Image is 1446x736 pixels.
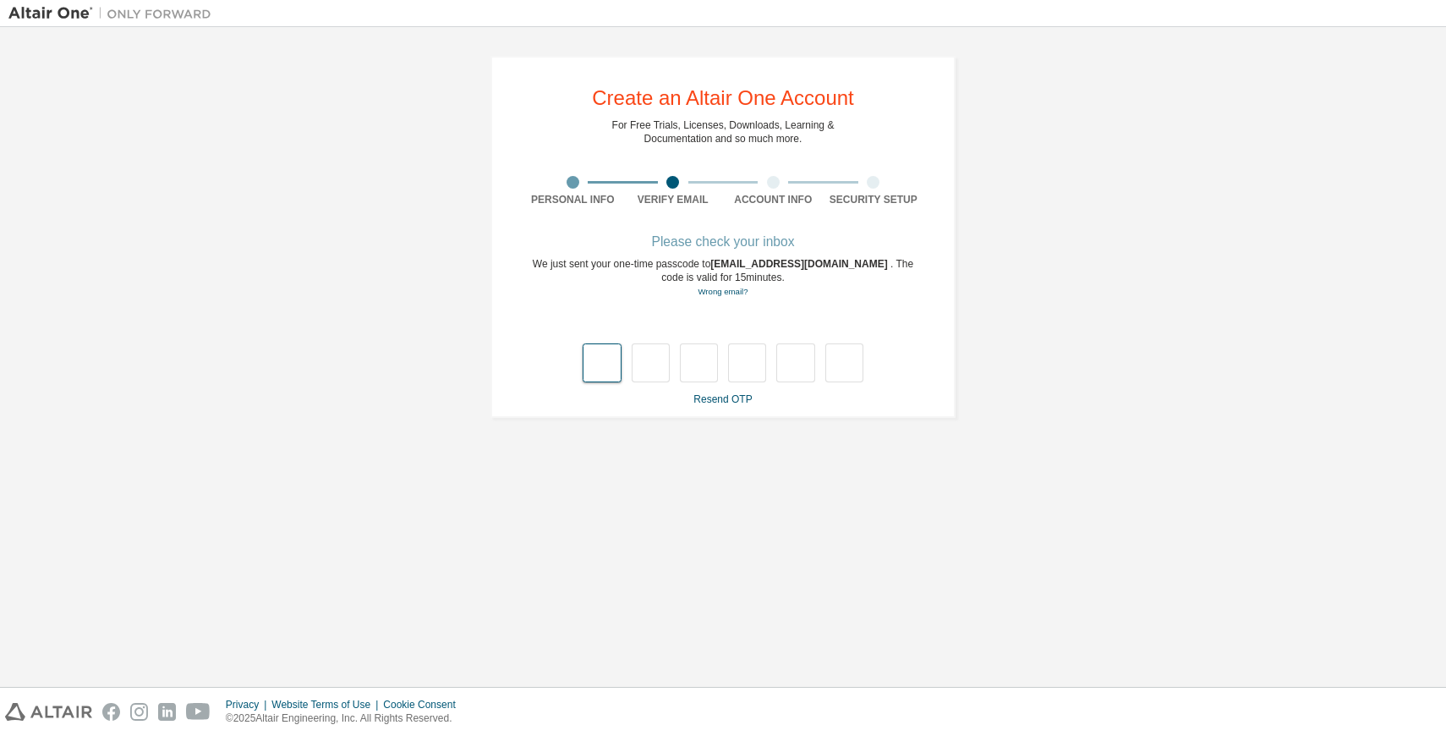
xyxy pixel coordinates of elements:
a: Go back to the registration form [698,287,748,296]
img: youtube.svg [186,703,211,721]
span: [EMAIL_ADDRESS][DOMAIN_NAME] [710,258,890,270]
div: We just sent your one-time passcode to . The code is valid for 15 minutes. [523,257,923,299]
div: Create an Altair One Account [592,88,854,108]
img: facebook.svg [102,703,120,721]
div: Security Setup [824,193,924,206]
img: linkedin.svg [158,703,176,721]
div: Account Info [723,193,824,206]
img: instagram.svg [130,703,148,721]
img: altair_logo.svg [5,703,92,721]
div: Personal Info [523,193,623,206]
div: Please check your inbox [523,237,923,247]
a: Resend OTP [693,393,752,405]
div: For Free Trials, Licenses, Downloads, Learning & Documentation and so much more. [612,118,835,146]
div: Cookie Consent [383,698,465,711]
p: © 2025 Altair Engineering, Inc. All Rights Reserved. [226,711,466,726]
div: Verify Email [623,193,724,206]
div: Privacy [226,698,271,711]
img: Altair One [8,5,220,22]
div: Website Terms of Use [271,698,383,711]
